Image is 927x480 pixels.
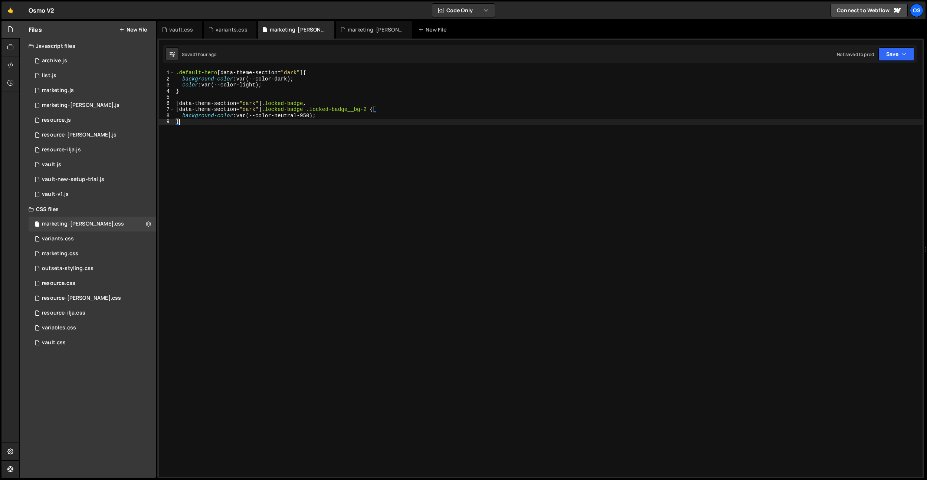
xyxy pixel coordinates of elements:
div: marketing.css [42,250,78,257]
div: 16596/46199.css [29,276,156,291]
div: marketing-[PERSON_NAME].js [42,102,119,109]
h2: Files [29,26,42,34]
div: vault-v1.js [42,191,69,198]
div: marketing-[PERSON_NAME].css [42,221,124,227]
div: 16596/45154.css [29,320,156,335]
div: Not saved to prod [837,51,874,57]
div: 16596/45151.js [29,68,156,83]
div: 16596/45132.js [29,187,156,202]
div: 16596/46194.js [29,128,156,142]
div: 1 hour ago [195,51,217,57]
div: resource.css [42,280,75,287]
div: 7 [159,106,174,113]
div: variables.css [42,325,76,331]
div: 2 [159,76,174,82]
a: 🤙 [1,1,20,19]
div: vault.css [42,339,66,346]
div: 9 [159,119,174,125]
div: 16596/45422.js [29,83,156,98]
div: Javascript files [20,39,156,53]
div: 16596/45446.css [29,246,156,261]
button: Save [878,47,914,61]
div: 4 [159,88,174,95]
div: marketing-[PERSON_NAME].css [270,26,325,33]
div: 16596/46196.css [29,291,156,306]
div: CSS files [20,202,156,217]
div: 1 [159,70,174,76]
div: 5 [159,94,174,101]
div: 16596/46210.js [29,53,156,68]
button: Code Only [432,4,495,17]
div: 3 [159,82,174,88]
div: 16596/45152.js [29,172,156,187]
div: variants.css [42,236,74,242]
div: resource-ilja.css [42,310,85,316]
div: resource.js [42,117,71,124]
a: Connect to Webflow [831,4,908,17]
div: 8 [159,113,174,119]
div: resource-ilja.js [42,147,81,153]
div: marketing.js [42,87,74,94]
div: resource-[PERSON_NAME].js [42,132,117,138]
div: marketing-[PERSON_NAME].js [348,26,403,33]
div: list.js [42,72,56,79]
div: 16596/46195.js [29,142,156,157]
div: 16596/45511.css [29,231,156,246]
div: Osmo V2 [29,6,54,15]
div: vault.js [42,161,61,168]
div: vault.css [169,26,193,33]
div: 16596/45156.css [29,261,156,276]
div: archive.js [42,57,67,64]
div: 16596/45133.js [29,157,156,172]
div: 16596/45153.css [29,335,156,350]
a: Os [910,4,923,17]
div: variants.css [216,26,248,33]
div: Saved [182,51,216,57]
button: New File [119,27,147,33]
div: 6 [159,101,174,107]
div: New File [418,26,449,33]
div: 16596/46183.js [29,113,156,128]
div: 16596/46284.css [29,217,156,231]
div: outseta-styling.css [42,265,94,272]
div: 16596/45424.js [29,98,156,113]
div: vault-new-setup-trial.js [42,176,104,183]
div: 16596/46198.css [29,306,156,320]
div: resource-[PERSON_NAME].css [42,295,121,302]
